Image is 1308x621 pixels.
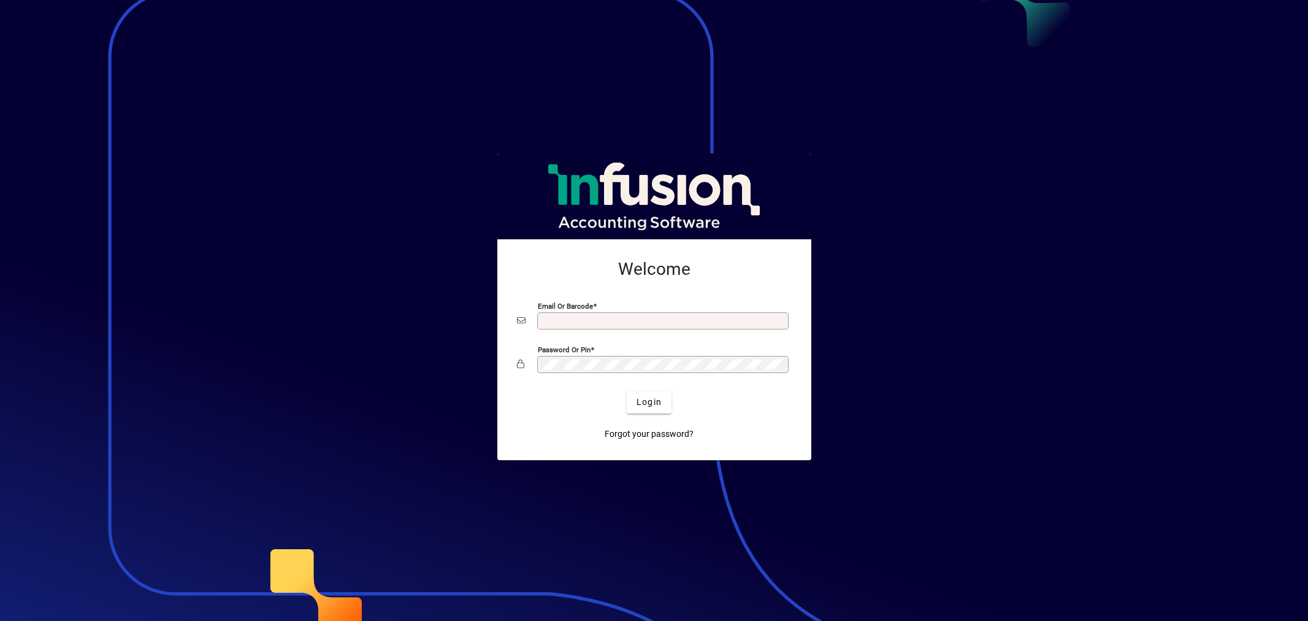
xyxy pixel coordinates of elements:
[605,428,694,441] span: Forgot your password?
[538,301,593,310] mat-label: Email or Barcode
[627,391,671,414] button: Login
[538,345,591,353] mat-label: Password or Pin
[517,259,792,280] h2: Welcome
[637,396,662,409] span: Login
[600,423,698,445] a: Forgot your password?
